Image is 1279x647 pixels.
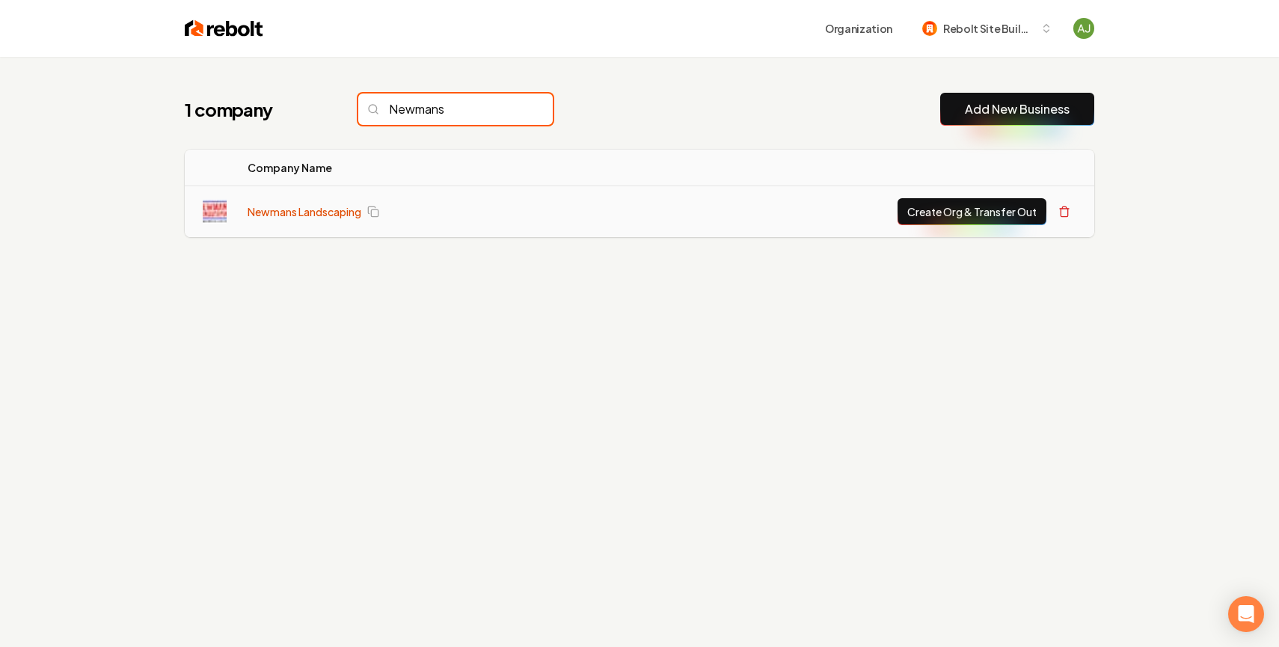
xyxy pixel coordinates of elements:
img: Newmans Landscaping logo [203,200,227,224]
th: Company Name [236,150,601,186]
div: Open Intercom Messenger [1228,596,1264,632]
h1: 1 company [185,97,328,121]
button: Create Org & Transfer Out [898,198,1046,225]
span: Rebolt Site Builder [943,21,1034,37]
button: Organization [816,15,901,42]
button: Add New Business [940,93,1094,126]
img: Rebolt Logo [185,18,263,39]
button: Open user button [1073,18,1094,39]
input: Search... [358,93,553,125]
img: AJ Nimeh [1073,18,1094,39]
a: Add New Business [965,100,1070,118]
img: Rebolt Site Builder [922,21,937,36]
a: Newmans Landscaping [248,204,361,219]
